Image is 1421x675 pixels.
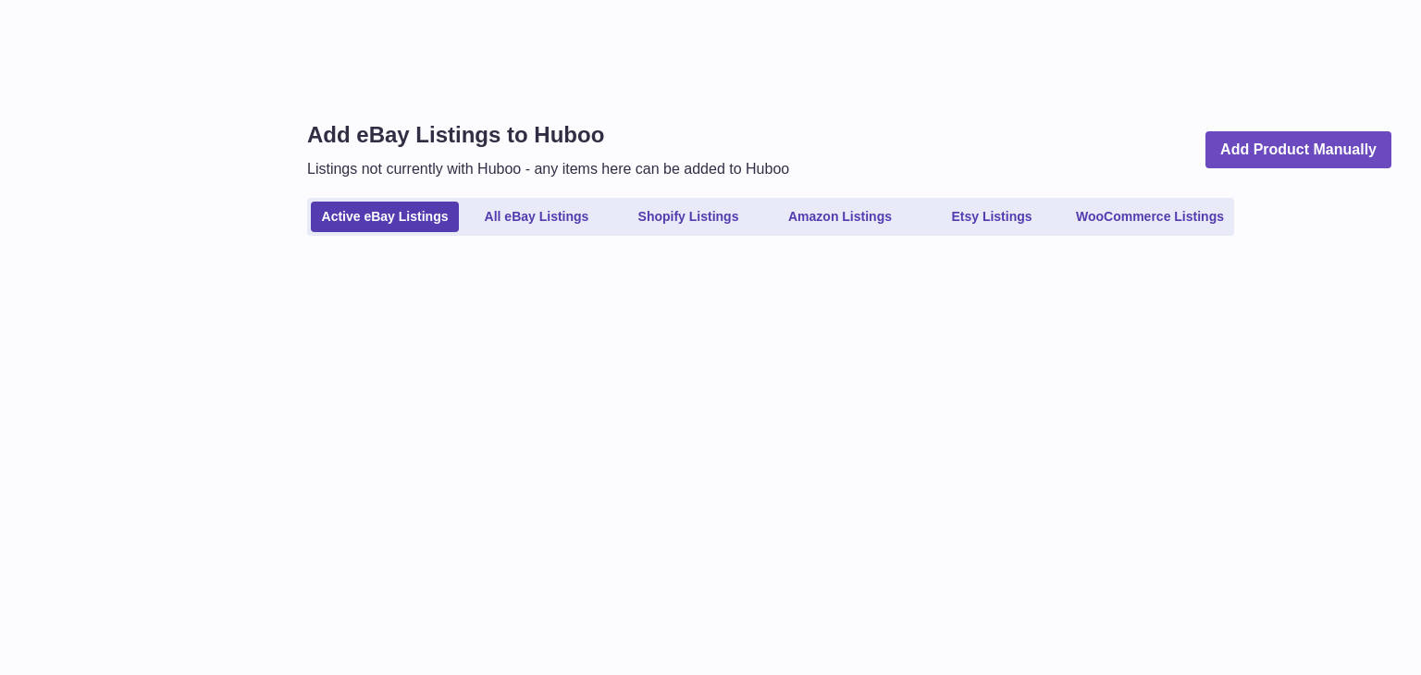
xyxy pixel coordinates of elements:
a: Active eBay Listings [311,202,459,232]
a: WooCommerce Listings [1069,202,1230,232]
a: All eBay Listings [463,202,611,232]
a: Shopify Listings [614,202,762,232]
a: Amazon Listings [766,202,914,232]
h1: Add eBay Listings to Huboo [307,120,789,150]
a: Etsy Listings [918,202,1066,232]
a: Add Product Manually [1205,131,1391,169]
p: Listings not currently with Huboo - any items here can be added to Huboo [307,159,789,179]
